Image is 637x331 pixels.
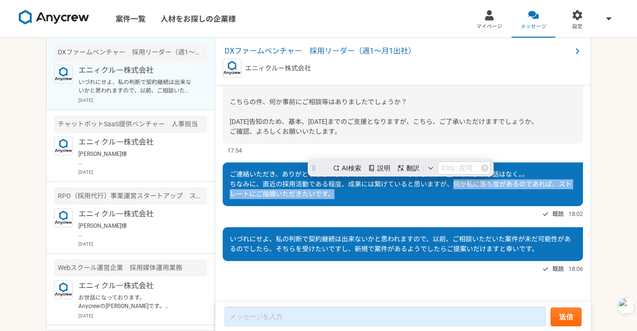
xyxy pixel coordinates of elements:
span: いづれにせよ、私の判断で契約継続は出来ないかと思われますので、以前、ご相談いただいた案件が未だ可能性があるのでしたら、そちらを受けたいですし、新規で案件があるようでしたらご提案いだけますと幸いです。 [230,235,571,253]
div: RPO（採用代行）事業運営スタートアップ スカウト・クライアント対応 [54,187,207,205]
span: DXファームベンチャー 採用リーダー（週1〜月1出社） [225,46,572,57]
p: エニィクルー株式会社 [78,65,194,76]
p: エニィクルー株式会社 [78,208,194,220]
p: お世話になっております。 Anycrewの[PERSON_NAME]です。 ご経歴を拝見させていただき、お声がけさせていただきました。 こちらの案件の応募はいかがでしょうか？ 必須スキル面をご確... [78,293,194,310]
p: [DATE] [78,97,207,104]
img: logo_text_blue_01.png [54,280,73,299]
p: エニィクルー株式会社 [245,63,311,73]
p: [DATE] [78,169,207,176]
p: [DATE] [78,312,207,319]
img: logo_text_blue_01.png [223,59,241,77]
span: 既読 [552,208,564,220]
span: 既読 [552,263,564,275]
div: DXファームベンチャー 採用リーダー（週1〜月1出社） [54,44,207,61]
span: 設定 [572,23,583,31]
span: 18:06 [568,264,583,273]
p: いづれにせよ、私の判断で契約継続は出来ないかと思われますので、以前、ご相談いただいた案件が未だ可能性があるのでしたら、そちらを受けたいですし、新規で案件があるようでしたらご提案いだけますと幸いです。 [78,78,194,95]
span: ご連絡いただき、ありがとうございます。本日 16:30 にMTGしましたが、全くそのような話はなく。。 ちなみに、直近の採用活動である程度、成果には繋げていると思いますが、何か私に落ち度があるの... [230,170,572,198]
img: logo_text_blue_01.png [54,65,73,84]
div: チャットボットSaaS提供ベンチャー 人事担当 [54,115,207,133]
span: 18:02 [568,209,583,218]
div: Webスクール運営企業 採用媒体運用業務 [54,259,207,277]
p: エニィクルー株式会社 [78,137,194,148]
img: logo_text_blue_01.png [54,208,73,227]
p: エニィクルー株式会社 [78,280,194,292]
span: メッセージ [520,23,546,31]
span: [PERSON_NAME]、[PERSON_NAME]より金曜ご連絡・ご相談があり、今回、人事の体制を強化・ご変更されることになったとのことで、一旦、ご支援いただいている契約を終了させていただけ... [230,59,573,135]
p: [PERSON_NAME]様 ご連絡いただき、ありがとうございます。 別件につきまして、承知いたしました。 取り急ぎの対応となり、大変恐縮ではございますが、 引き続き何卒、宜しくお願いいたします。 [78,222,194,239]
button: 送信 [551,308,582,326]
span: マイページ [476,23,502,31]
p: [PERSON_NAME]様 ご連絡いただき、ありがとうございます。 こちらの件につきまして、承知いたしました。 取り急ぎの対応となり、大変恐縮ではございますが、 何卒、宜しくお願いいたします。 [78,150,194,167]
img: logo_text_blue_01.png [54,137,73,155]
p: [DATE] [78,240,207,247]
img: 8DqYSo04kwAAAAASUVORK5CYII= [19,10,89,25]
span: 17:54 [227,146,242,155]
